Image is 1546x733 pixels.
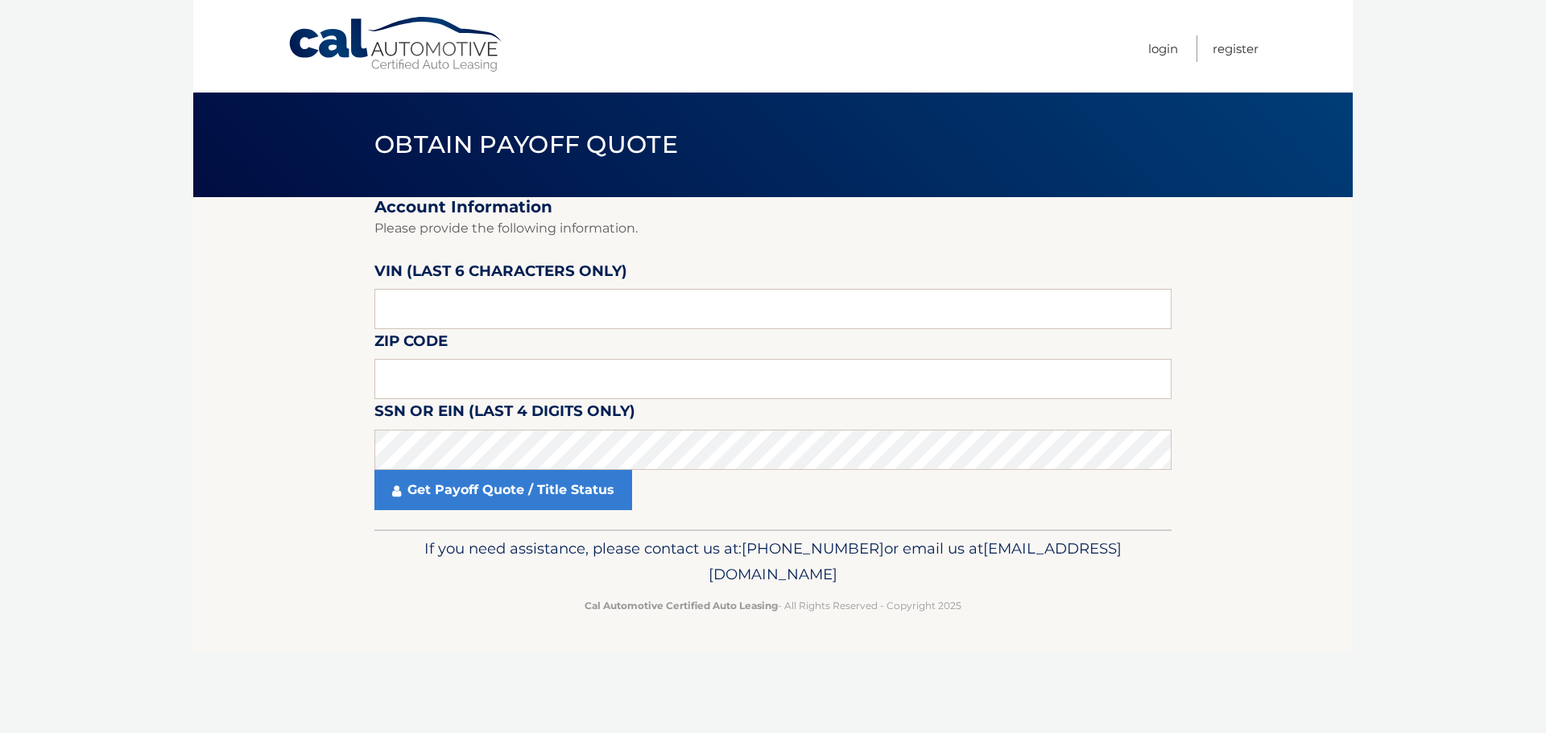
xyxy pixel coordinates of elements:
a: Get Payoff Quote / Title Status [374,470,632,510]
label: VIN (last 6 characters only) [374,259,627,289]
p: Please provide the following information. [374,217,1172,240]
span: Obtain Payoff Quote [374,130,678,159]
p: If you need assistance, please contact us at: or email us at [385,536,1161,587]
h2: Account Information [374,197,1172,217]
p: - All Rights Reserved - Copyright 2025 [385,597,1161,614]
span: [PHONE_NUMBER] [742,539,884,558]
label: Zip Code [374,329,448,359]
label: SSN or EIN (last 4 digits only) [374,399,635,429]
strong: Cal Automotive Certified Auto Leasing [585,599,778,612]
a: Cal Automotive [287,16,505,73]
a: Login [1148,35,1178,62]
a: Register [1213,35,1259,62]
